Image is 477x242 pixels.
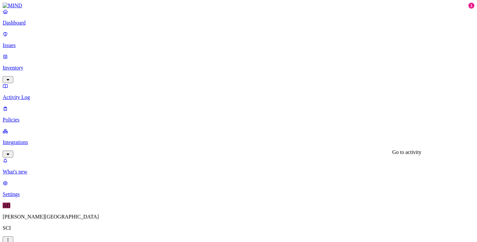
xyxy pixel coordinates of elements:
[3,225,474,231] p: SCI
[3,169,474,175] p: What's new
[3,139,474,145] p: Integrations
[3,94,474,100] p: Activity Log
[3,65,474,71] p: Inventory
[3,3,22,9] img: MIND
[392,149,421,155] div: Go to activity
[3,20,474,26] p: Dashboard
[3,214,474,220] p: [PERSON_NAME][GEOGRAPHIC_DATA]
[468,3,474,9] div: 1
[3,42,474,48] p: Issues
[3,203,10,208] span: AD
[3,117,474,123] p: Policies
[3,191,474,197] p: Settings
